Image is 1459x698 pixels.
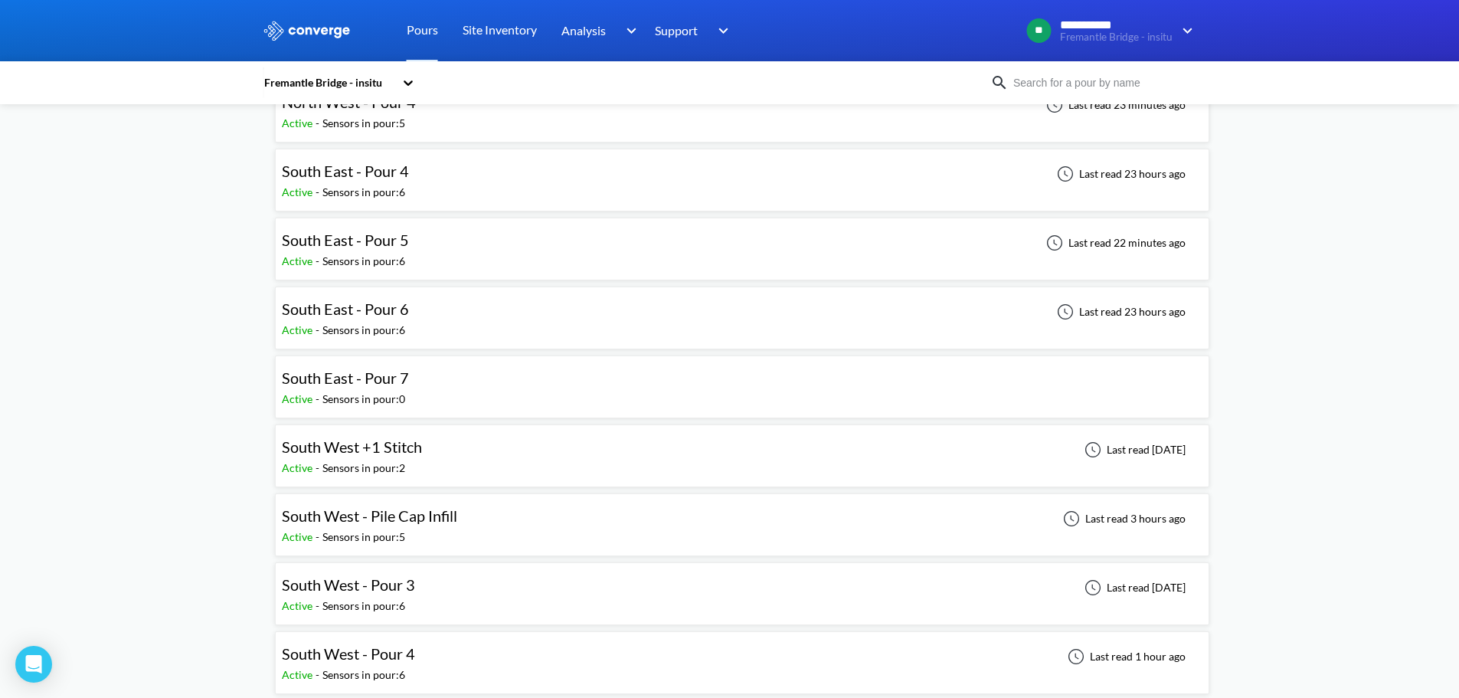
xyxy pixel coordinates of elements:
div: Sensors in pour: 0 [322,391,405,408]
span: - [316,599,322,612]
span: Active [282,599,316,612]
span: - [316,530,322,543]
span: Active [282,668,316,681]
span: South West - Pour 4 [282,644,415,663]
div: Sensors in pour: 6 [322,322,405,339]
a: South West +1 StitchActive-Sensors in pour:2Last read [DATE] [275,442,1209,455]
span: Active [282,254,316,267]
a: South West - Pile Cap InfillActive-Sensors in pour:5Last read 3 hours ago [275,511,1209,524]
div: Last read 23 hours ago [1048,303,1190,321]
span: South West - Pour 3 [282,575,415,594]
span: Active [282,530,316,543]
div: Last read 3 hours ago [1055,510,1190,528]
span: Active [282,185,316,198]
a: South West - Pour 3Active-Sensors in pour:6Last read [DATE] [275,580,1209,593]
div: Sensors in pour: 5 [322,529,405,546]
span: South East - Pour 5 [282,231,409,249]
div: Last read 23 hours ago [1048,165,1190,183]
img: icon-search.svg [990,74,1009,92]
span: - [316,323,322,336]
div: Last read [DATE] [1076,441,1190,459]
span: Active [282,392,316,405]
input: Search for a pour by name [1009,74,1194,91]
span: Active [282,461,316,474]
a: South East - Pour 4Active-Sensors in pour:6Last read 23 hours ago [275,166,1209,179]
span: Fremantle Bridge - insitu [1060,31,1173,43]
div: Sensors in pour: 2 [322,460,405,477]
div: Last read 22 minutes ago [1038,234,1190,252]
span: South West - Pile Cap Infill [282,506,457,525]
span: Active [282,323,316,336]
div: Fremantle Bridge - insitu [263,74,394,91]
span: - [316,254,322,267]
div: Open Intercom Messenger [15,646,52,683]
span: Analysis [561,21,606,40]
div: Last read 23 minutes ago [1038,96,1190,114]
span: - [316,461,322,474]
div: Sensors in pour: 6 [322,667,405,683]
img: logo_ewhite.svg [263,21,352,41]
div: Sensors in pour: 5 [322,115,405,132]
img: downArrow.svg [1173,21,1197,40]
div: Sensors in pour: 6 [322,184,405,201]
span: - [316,185,322,198]
div: Sensors in pour: 6 [322,253,405,270]
div: Last read 1 hour ago [1059,647,1190,666]
div: Last read [DATE] [1076,578,1190,597]
span: - [316,392,322,405]
span: South East - Pour 7 [282,369,409,387]
span: Active [282,116,316,129]
span: South East - Pour 6 [282,300,409,318]
a: South East - Pour 6Active-Sensors in pour:6Last read 23 hours ago [275,304,1209,317]
span: South West +1 Stitch [282,437,422,456]
a: North West - Pour 4Active-Sensors in pour:5Last read 23 minutes ago [275,97,1209,110]
a: South East - Pour 5Active-Sensors in pour:6Last read 22 minutes ago [275,235,1209,248]
a: South West - Pour 4Active-Sensors in pour:6Last read 1 hour ago [275,649,1209,662]
span: South East - Pour 4 [282,162,409,180]
span: - [316,116,322,129]
img: downArrow.svg [616,21,640,40]
span: - [316,668,322,681]
a: South East - Pour 7Active-Sensors in pour:0 [275,373,1209,386]
img: downArrow.svg [708,21,733,40]
span: Support [655,21,698,40]
div: Sensors in pour: 6 [322,598,405,614]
